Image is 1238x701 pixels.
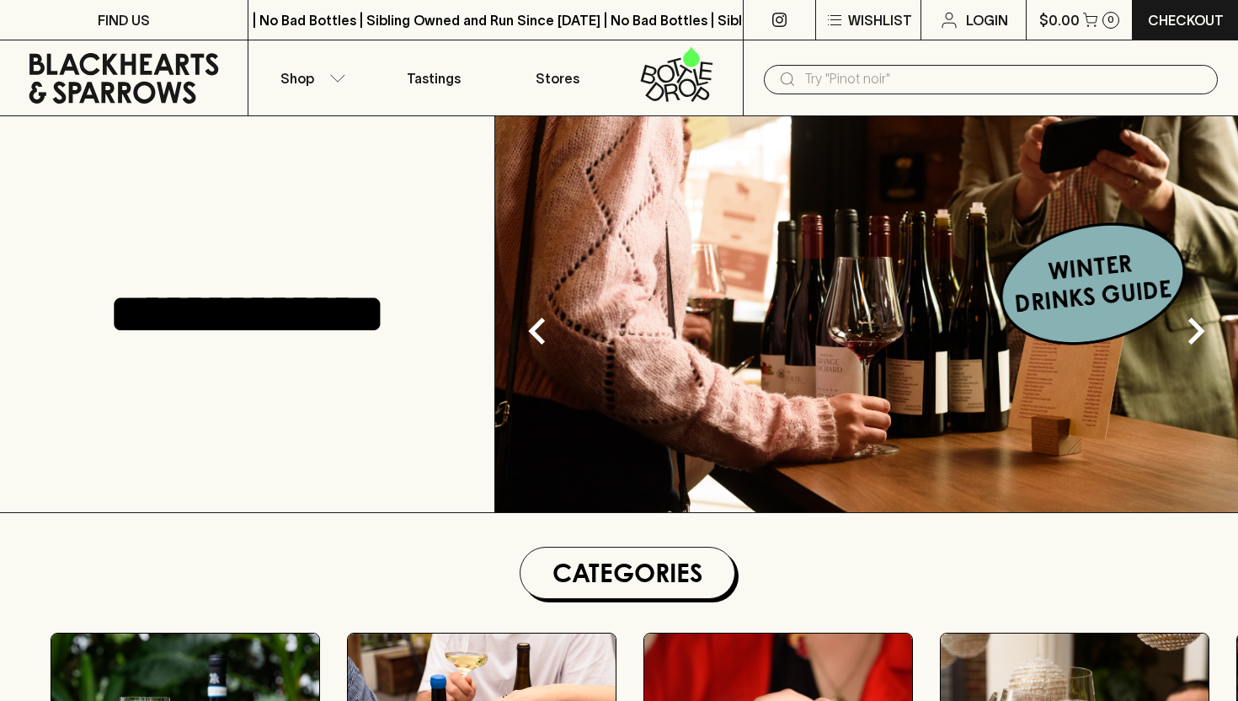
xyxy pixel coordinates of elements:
[527,554,728,591] h1: Categories
[1107,15,1114,24] p: 0
[848,10,912,30] p: Wishlist
[98,10,150,30] p: FIND US
[804,66,1204,93] input: Try "Pinot noir"
[280,68,314,88] p: Shop
[495,116,1238,512] img: optimise
[1162,297,1230,365] button: Next
[536,68,579,88] p: Stores
[372,40,496,115] a: Tastings
[1039,10,1080,30] p: $0.00
[496,40,620,115] a: Stores
[966,10,1008,30] p: Login
[248,40,372,115] button: Shop
[504,297,571,365] button: Previous
[1148,10,1224,30] p: Checkout
[407,68,461,88] p: Tastings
